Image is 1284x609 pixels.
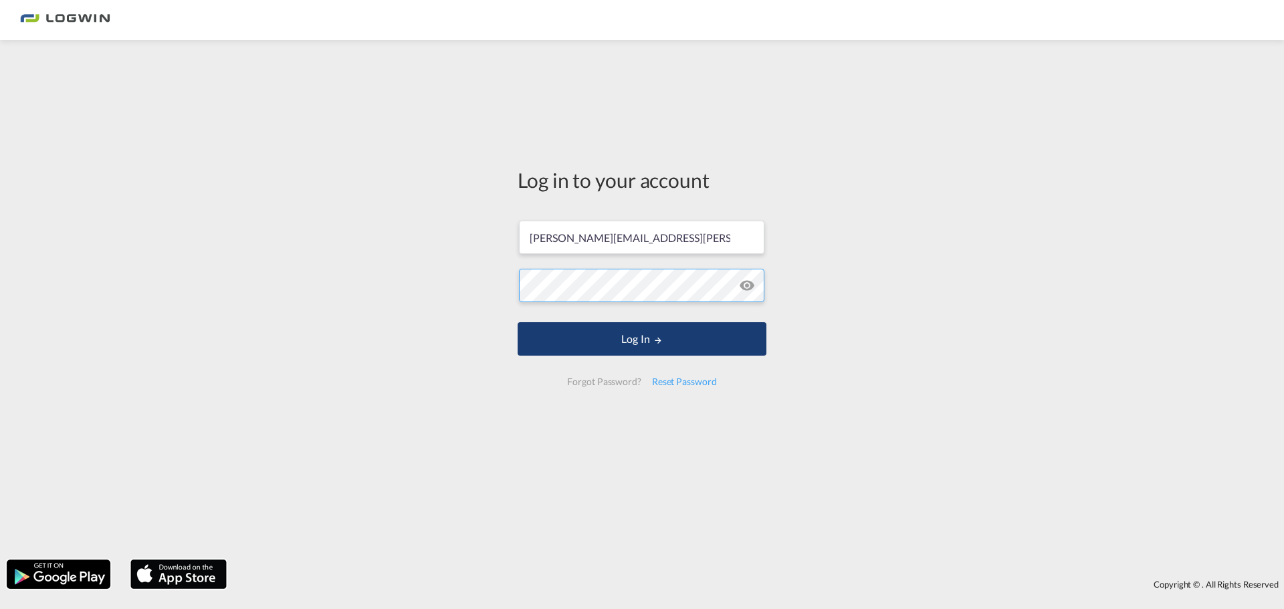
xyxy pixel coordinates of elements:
img: apple.png [129,558,228,590]
img: bc73a0e0d8c111efacd525e4c8ad7d32.png [20,5,110,35]
input: Enter email/phone number [519,221,764,254]
div: Reset Password [647,370,722,394]
div: Log in to your account [518,166,766,194]
button: LOGIN [518,322,766,356]
div: Forgot Password? [562,370,646,394]
div: Copyright © . All Rights Reserved [233,573,1284,596]
md-icon: icon-eye-off [739,277,755,293]
img: google.png [5,558,112,590]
